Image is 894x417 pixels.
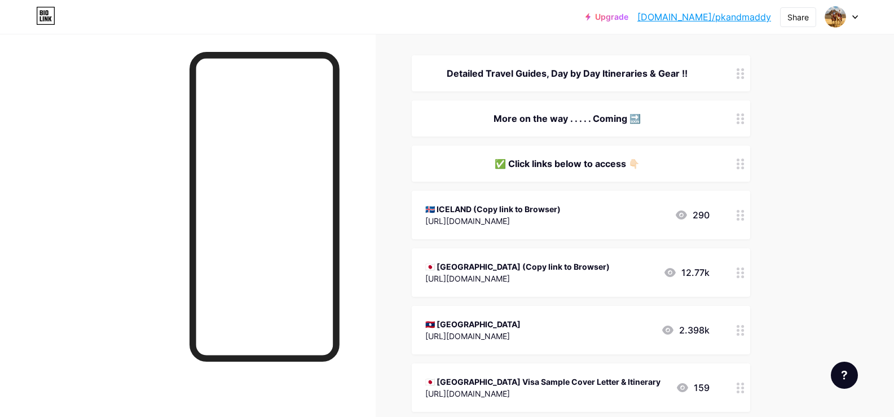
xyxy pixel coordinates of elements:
[425,157,710,170] div: ✅ Click links below to access 👇🏻
[675,208,710,222] div: 290
[425,203,561,215] div: 🇮🇸 ICELAND (Copy link to Browser)
[425,261,610,273] div: 🇯🇵 [GEOGRAPHIC_DATA] (Copy link to Browser)
[637,10,771,24] a: [DOMAIN_NAME]/pkandmaddy
[663,266,710,279] div: 12.77k
[425,330,521,342] div: [URL][DOMAIN_NAME]
[825,6,846,28] img: baligamaddy
[425,112,710,125] div: More on the way . . . . . Coming 🔜
[585,12,628,21] a: Upgrade
[425,388,660,400] div: [URL][DOMAIN_NAME]
[787,11,809,23] div: Share
[425,215,561,227] div: [URL][DOMAIN_NAME]
[661,323,710,337] div: 2.398k
[425,273,610,284] div: [URL][DOMAIN_NAME]
[676,381,710,394] div: 159
[425,318,521,330] div: 🇱🇦 [GEOGRAPHIC_DATA]
[425,376,660,388] div: 🇯🇵 [GEOGRAPHIC_DATA] Visa Sample Cover Letter & Itinerary
[425,67,710,80] div: Detailed Travel Guides, Day by Day Itineraries & Gear !!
